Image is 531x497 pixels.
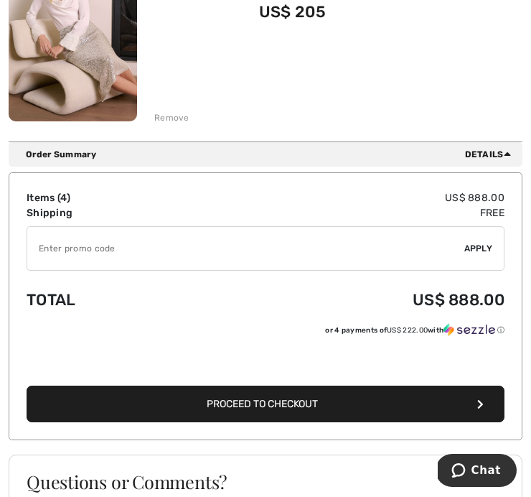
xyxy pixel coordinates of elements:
td: Shipping [27,205,193,220]
td: Items ( ) [27,190,193,205]
iframe: PayPal-paypal [27,342,504,381]
td: Free [193,205,504,220]
img: Sezzle [443,323,495,336]
span: Apply [464,242,493,255]
div: or 4 payments of with [325,323,504,337]
div: or 4 payments ofUS$ 222.00withSezzle Click to learn more about Sezzle [27,323,504,342]
span: Details [465,148,517,161]
div: Remove [154,111,189,124]
span: US$ 205 [259,2,326,22]
h3: Questions or Comments? [27,473,504,491]
iframe: Opens a widget where you can chat to one of our agents [438,454,517,490]
td: US$ 888.00 [193,190,504,205]
span: Proceed to Checkout [207,398,318,410]
button: Proceed to Checkout [27,386,504,422]
span: 4 [60,192,67,204]
span: US$ 222.00 [387,326,428,335]
td: US$ 888.00 [193,277,504,323]
input: Promo code [27,227,464,270]
div: Order Summary [26,148,517,161]
td: Total [27,277,193,323]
